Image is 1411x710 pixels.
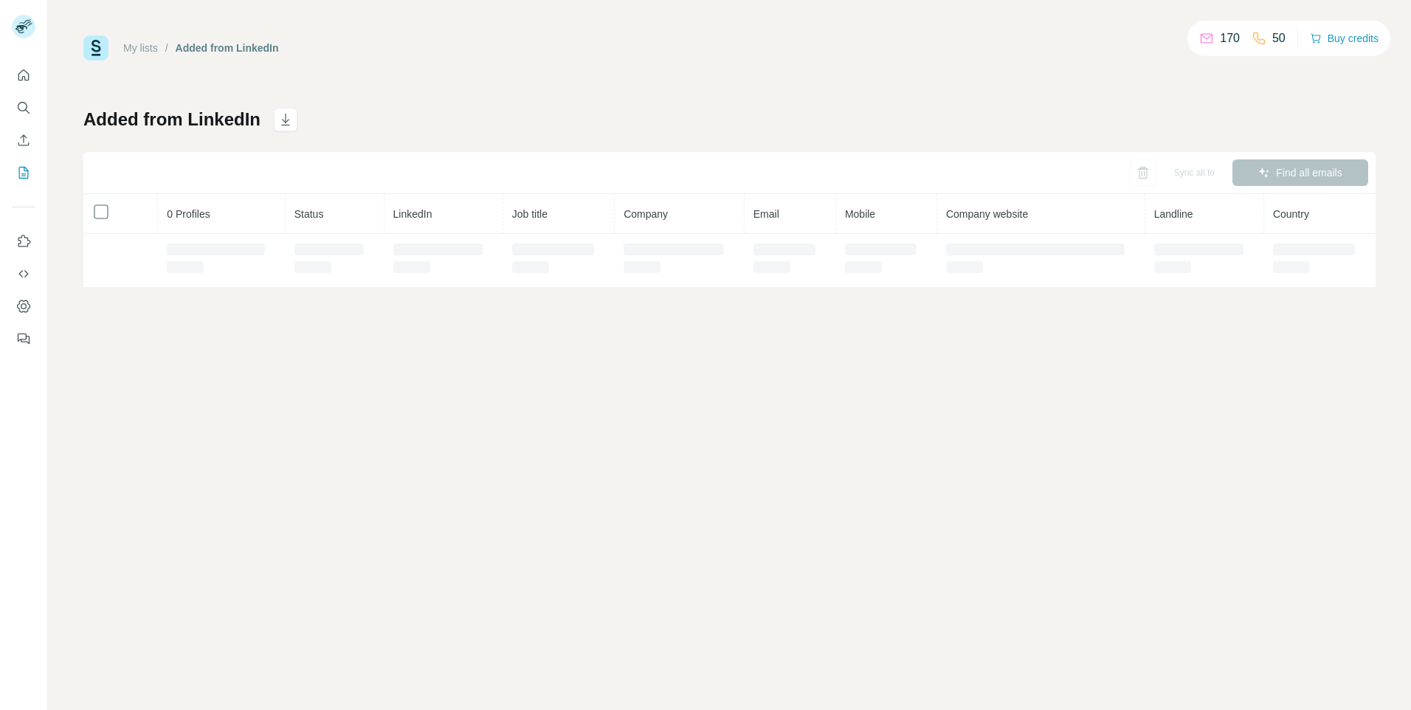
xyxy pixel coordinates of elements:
span: LinkedIn [393,208,432,220]
span: 0 Profiles [167,208,210,220]
button: Dashboard [12,293,35,320]
button: Enrich CSV [12,127,35,154]
button: Use Surfe API [12,261,35,287]
span: Mobile [845,208,875,220]
button: Quick start [12,62,35,89]
h1: Added from LinkedIn [83,108,261,131]
p: 170 [1220,30,1240,47]
span: Job title [512,208,548,220]
p: 50 [1272,30,1286,47]
button: My lists [12,159,35,186]
button: Feedback [12,325,35,352]
div: Added from LinkedIn [176,41,279,55]
span: Landline [1154,208,1193,220]
button: Search [12,94,35,121]
button: Buy credits [1310,28,1379,49]
span: Status [294,208,324,220]
span: Company [624,208,668,220]
span: Company website [946,208,1028,220]
img: Surfe Logo [83,35,108,61]
button: Use Surfe on LinkedIn [12,228,35,255]
span: Email [753,208,779,220]
span: Country [1273,208,1309,220]
li: / [165,41,168,55]
a: My lists [123,42,158,54]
